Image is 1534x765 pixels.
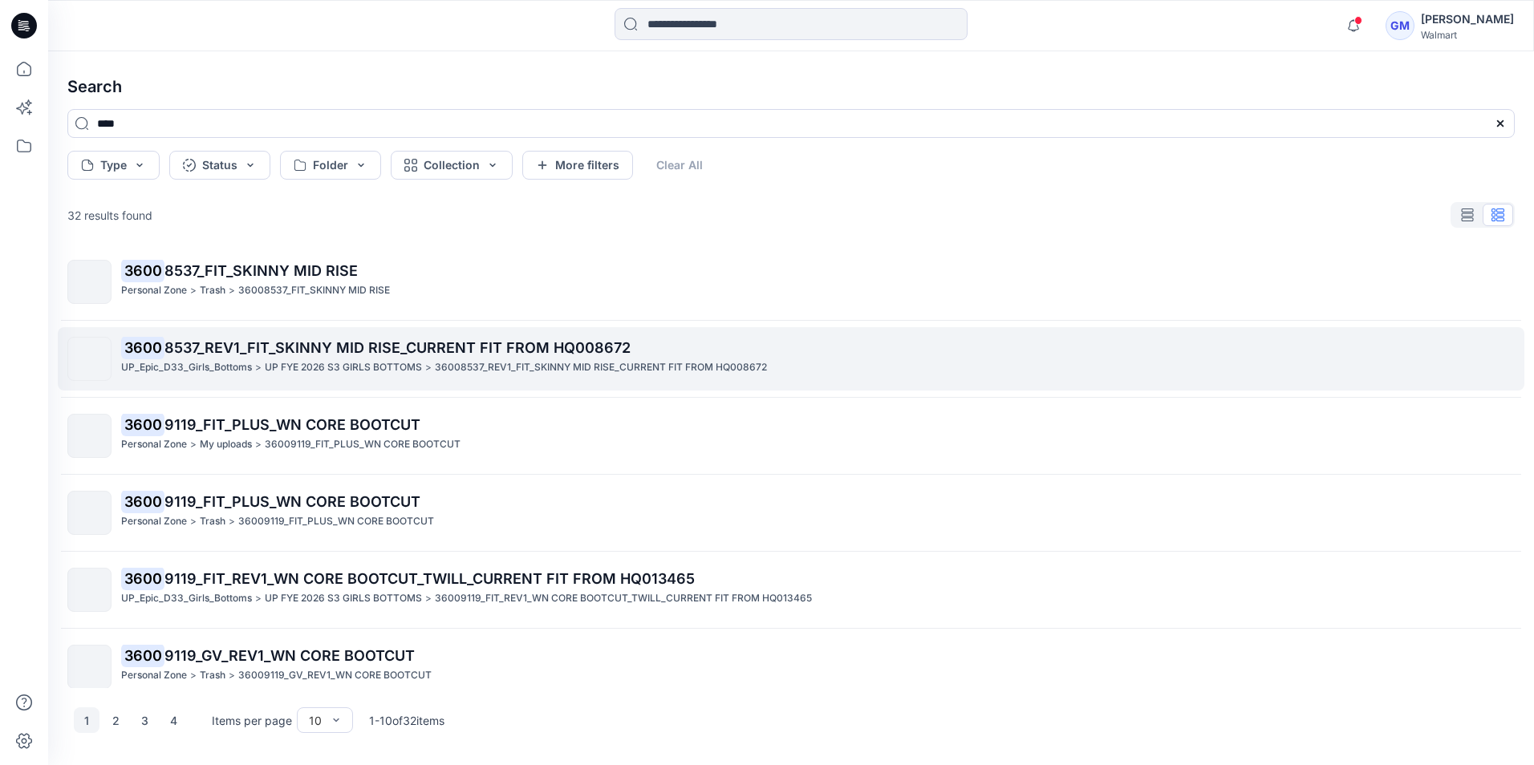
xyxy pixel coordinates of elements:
span: 9119_FIT_REV1_WN CORE BOOTCUT_TWILL_CURRENT FIT FROM HQ013465 [164,570,695,587]
p: > [190,667,197,684]
p: > [229,667,235,684]
p: > [190,282,197,299]
div: GM [1386,11,1414,40]
h4: Search [55,64,1528,109]
p: 32 results found [67,207,152,224]
span: 8537_FIT_SKINNY MID RISE [164,262,358,279]
mark: 3600 [121,336,164,358]
a: 36008537_REV1_FIT_SKINNY MID RISE_CURRENT FIT FROM HQ008672UP_Epic_D33_Girls_Bottoms>UP FYE 2026 ... [58,327,1524,391]
p: Personal Zone [121,282,187,299]
p: 36008537_REV1_FIT_SKINNY MID RISE_CURRENT FIT FROM HQ008672 [435,359,767,376]
a: 36009119_FIT_PLUS_WN CORE BOOTCUTPersonal Zone>Trash>36009119_FIT_PLUS_WN CORE BOOTCUT [58,481,1524,544]
p: UP_Epic_D33_Girls_Bottoms [121,590,252,607]
p: > [229,513,235,530]
p: > [190,436,197,453]
p: > [425,590,432,607]
a: 36009119_FIT_PLUS_WN CORE BOOTCUTPersonal Zone>My uploads>36009119_FIT_PLUS_WN CORE BOOTCUT [58,404,1524,467]
p: 1 - 10 of 32 items [369,712,444,729]
p: 36008537_FIT_SKINNY MID RISE [238,282,390,299]
button: 2 [103,707,128,733]
p: 36009119_FIT_PLUS_WN CORE BOOTCUT [238,513,434,530]
p: Trash [200,667,225,684]
button: Collection [391,151,513,180]
button: Type [67,151,160,180]
div: Walmart [1421,29,1514,41]
p: UP FYE 2026 S3 GIRLS BOTTOMS [265,590,422,607]
p: > [255,359,262,376]
span: 9119_GV_REV1_WN CORE BOOTCUT [164,647,415,664]
button: 1 [74,707,99,733]
p: My uploads [200,436,252,453]
p: Personal Zone [121,513,187,530]
button: More filters [522,151,633,180]
div: 10 [309,712,322,729]
p: 36009119_FIT_REV1_WN CORE BOOTCUT_TWILL_CURRENT FIT FROM HQ013465 [435,590,812,607]
button: 3 [132,707,157,733]
mark: 3600 [121,413,164,435]
a: 36008537_FIT_SKINNY MID RISEPersonal Zone>Trash>36008537_FIT_SKINNY MID RISE [58,250,1524,314]
p: Trash [200,513,225,530]
button: Status [169,151,270,180]
p: Personal Zone [121,436,187,453]
a: 36009119_FIT_REV1_WN CORE BOOTCUT_TWILL_CURRENT FIT FROM HQ013465UP_Epic_D33_Girls_Bottoms>UP FYE... [58,558,1524,621]
p: Items per page [212,712,292,729]
button: Folder [280,151,381,180]
p: > [425,359,432,376]
mark: 3600 [121,490,164,512]
p: Trash [200,282,225,299]
button: 4 [160,707,186,733]
p: > [255,436,262,453]
span: 9119_FIT_PLUS_WN CORE BOOTCUT [164,416,420,433]
mark: 3600 [121,644,164,666]
p: Personal Zone [121,667,187,684]
p: > [190,513,197,530]
p: 36009119_GV_REV1_WN CORE BOOTCUT [238,667,432,684]
p: > [255,590,262,607]
p: UP_Epic_D33_Girls_Bottoms [121,359,252,376]
p: 36009119_FIT_PLUS_WN CORE BOOTCUT [265,436,461,453]
mark: 3600 [121,567,164,589]
a: 36009119_GV_REV1_WN CORE BOOTCUTPersonal Zone>Trash>36009119_GV_REV1_WN CORE BOOTCUT [58,635,1524,698]
div: [PERSON_NAME] [1421,10,1514,29]
span: 9119_FIT_PLUS_WN CORE BOOTCUT [164,493,420,510]
p: > [229,282,235,299]
mark: 3600 [121,259,164,281]
p: UP FYE 2026 S3 GIRLS BOTTOMS [265,359,422,376]
span: 8537_REV1_FIT_SKINNY MID RISE_CURRENT FIT FROM HQ008672 [164,339,631,356]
